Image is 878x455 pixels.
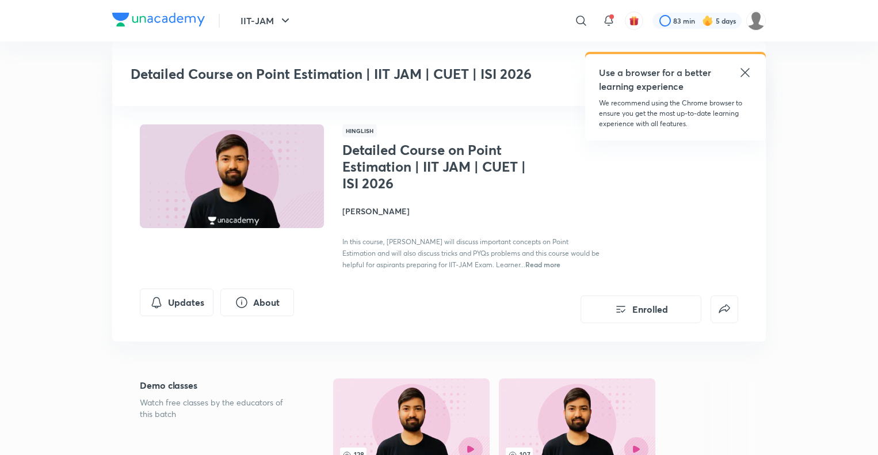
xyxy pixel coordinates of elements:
[581,295,701,323] button: Enrolled
[599,98,752,129] p: We recommend using the Chrome browser to ensure you get the most up-to-date learning experience w...
[625,12,643,30] button: avatar
[746,11,766,31] img: Farhan Niazi
[131,66,581,82] h3: Detailed Course on Point Estimation | IIT JAM | CUET | ISI 2026
[342,124,377,137] span: Hinglish
[220,289,294,316] button: About
[525,260,560,269] span: Read more
[138,123,326,229] img: Thumbnail
[140,397,296,420] p: Watch free classes by the educators of this batch
[234,9,299,32] button: IIT-JAM
[599,66,713,93] h5: Use a browser for a better learning experience
[112,13,205,26] img: Company Logo
[140,378,296,392] h5: Demo classes
[711,295,738,323] button: false
[140,289,213,316] button: Updates
[342,142,530,191] h1: Detailed Course on Point Estimation | IIT JAM | CUET | ISI 2026
[342,237,600,269] span: In this course, [PERSON_NAME] will discuss important concepts on Point Estimation and will also d...
[342,205,600,217] h4: [PERSON_NAME]
[629,16,639,26] img: avatar
[702,15,713,26] img: streak
[112,13,205,29] a: Company Logo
